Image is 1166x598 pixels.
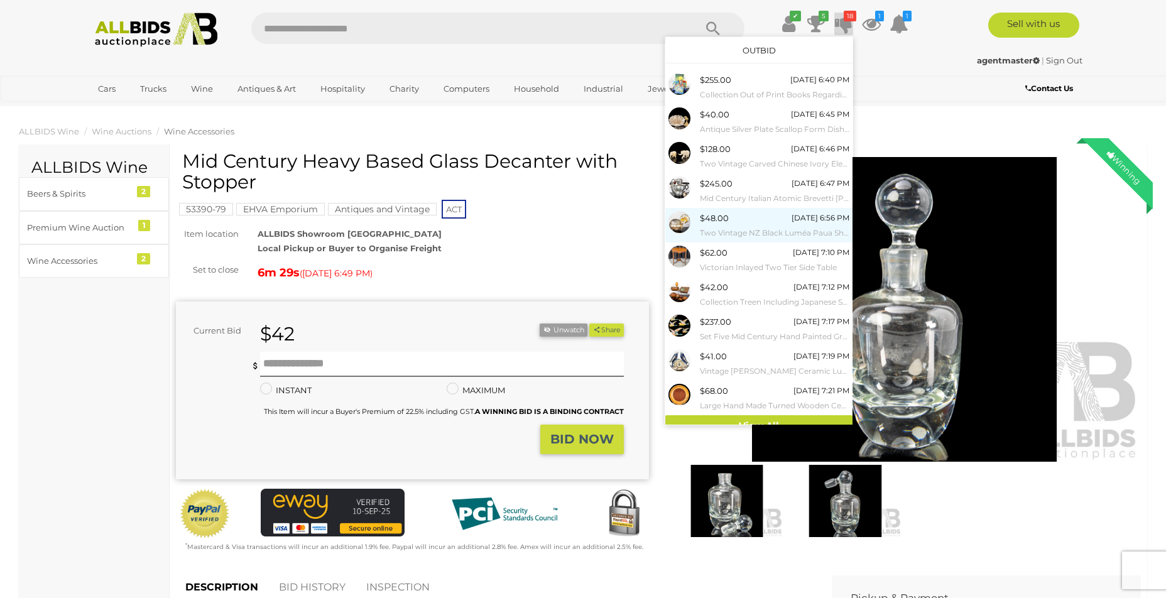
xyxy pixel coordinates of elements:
[700,211,729,226] div: $48.00
[435,79,498,99] a: Computers
[261,489,405,536] img: eWAY Payment Gateway
[665,346,853,381] a: $41.00 [DATE] 7:19 PM Vintage [PERSON_NAME] Ceramic Lusterware Budgerigar Mantle Clock
[700,73,731,87] div: $255.00
[381,79,427,99] a: Charity
[1025,82,1076,95] a: Contact Us
[668,142,690,164] img: 54279-18a.jpg
[90,79,124,99] a: Cars
[807,13,825,35] a: 5
[700,261,849,275] small: Victorian Inlayed Two Tier Side Table
[700,157,849,171] small: Two Vintage Carved Chinese Ivory Elephant Figures
[700,122,849,136] small: Antique Silver Plate Scallop Form Dish with Three Shell Form Feet Along with Heavy Brass Brid Fig...
[258,266,300,280] strong: 6m 29s
[793,315,849,329] div: [DATE] 7:17 PM
[182,151,646,192] h1: Mid Century Heavy Based Glass Decanter with Stopper
[31,159,156,177] h2: ALLBIDS Wine
[137,253,150,264] div: 2
[179,203,233,215] mark: 53390-79
[179,204,233,214] a: 53390-79
[27,254,131,268] div: Wine Accessories
[138,220,150,231] div: 1
[668,315,690,337] img: 54279-12a.jpg
[1046,55,1082,65] a: Sign Out
[700,280,728,295] div: $42.00
[700,177,733,191] div: $245.00
[665,173,853,208] a: $245.00 [DATE] 6:47 PM Mid Century Italian Atomic Brevetti [PERSON_NAME] Milano Coffee Machine wi...
[550,432,614,447] strong: BID NOW
[640,79,695,99] a: Jewellery
[90,99,195,120] a: [GEOGRAPHIC_DATA]
[260,322,295,345] strong: $42
[665,277,853,312] a: $42.00 [DATE] 7:12 PM Collection Treen Including Japanese Smokers Cabinet, Japanese Smokers Bowl,...
[132,79,175,99] a: Trucks
[665,104,853,139] a: $40.00 [DATE] 6:45 PM Antique Silver Plate Scallop Form Dish with Three Shell Form Feet Along wit...
[875,11,884,21] i: 1
[599,489,649,539] img: Secured by Rapid SSL
[668,349,690,371] img: 54279-10a.jpg
[183,79,221,99] a: Wine
[19,211,169,244] a: Premium Wine Auction 1
[668,384,690,406] img: 52189-84a.jpg
[700,246,727,260] div: $62.00
[166,263,248,277] div: Set to close
[665,312,853,346] a: $237.00 [DATE] 7:17 PM Set Five Mid Century Hand Painted Graduating Sized Ceramic Flying Wall Ducks
[164,126,234,136] a: Wine Accessories
[19,126,79,136] a: ALLBIDS Wine
[668,211,690,233] img: 54263-1a.jpg
[671,465,783,537] img: Mid Century Heavy Based Glass Decanter with Stopper
[700,107,729,122] div: $40.00
[236,203,325,215] mark: EHVA Emporium
[447,383,505,398] label: MAXIMUM
[540,323,587,337] button: Unwatch
[977,55,1040,65] strong: agentmaster
[1095,138,1153,196] div: Winning
[790,73,849,87] div: [DATE] 6:40 PM
[668,107,690,129] img: 52189-102a.jpg
[743,45,776,55] a: Outbid
[442,489,567,539] img: PCI DSS compliant
[328,203,437,215] mark: Antiques and Vintage
[665,242,853,277] a: $62.00 [DATE] 7:10 PM Victorian Inlayed Two Tier Side Table
[540,323,587,337] li: Unwatch this item
[890,13,908,35] a: 1
[700,295,849,309] small: Collection Treen Including Japanese Smokers Cabinet, Japanese Smokers Bowl, Australian Huon Pine ...
[665,415,853,437] a: View All
[179,489,231,539] img: Official PayPal Seal
[844,11,856,21] i: 18
[834,13,853,35] a: 18
[988,13,1079,38] a: Sell with us
[668,280,690,302] img: 54290-9a.jpg
[862,13,881,35] a: 1
[793,280,849,294] div: [DATE] 7:12 PM
[92,126,151,136] a: Wine Auctions
[258,229,442,239] strong: ALLBIDS Showroom [GEOGRAPHIC_DATA]
[475,407,624,416] b: A WINNING BID IS A BINDING CONTRACT
[819,11,829,21] i: 5
[137,186,150,197] div: 2
[258,243,442,253] strong: Local Pickup or Buyer to Organise Freight
[176,323,251,338] div: Current Bid
[302,268,370,279] span: [DATE] 6:49 PM
[700,364,849,378] small: Vintage [PERSON_NAME] Ceramic Lusterware Budgerigar Mantle Clock
[791,107,849,121] div: [DATE] 6:45 PM
[791,142,849,156] div: [DATE] 6:46 PM
[665,70,853,104] a: $255.00 [DATE] 6:40 PM Collection Out of Print Books Regarding Parrots and Budgerigars Comprising...
[540,425,624,454] button: BID NOW
[793,349,849,363] div: [DATE] 7:19 PM
[665,139,853,173] a: $128.00 [DATE] 6:46 PM Two Vintage Carved Chinese Ivory Elephant Figures
[700,315,731,329] div: $237.00
[700,88,849,102] small: Collection Out of Print Books Regarding Parrots and Budgerigars Comprising the Budgerigar by Dr [...
[789,465,901,537] img: Mid Century Heavy Based Glass Decanter with Stopper
[668,157,1141,462] img: Mid Century Heavy Based Glass Decanter with Stopper
[185,543,643,551] small: Mastercard & Visa transactions will incur an additional 1.9% fee. Paypal will incur an additional...
[682,13,744,44] button: Search
[903,11,912,21] i: 1
[88,13,224,47] img: Allbids.com.au
[300,268,373,278] span: ( )
[27,220,131,235] div: Premium Wine Auction
[668,177,690,198] img: 54415-1a.jpg
[19,177,169,210] a: Beers & Spirits 2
